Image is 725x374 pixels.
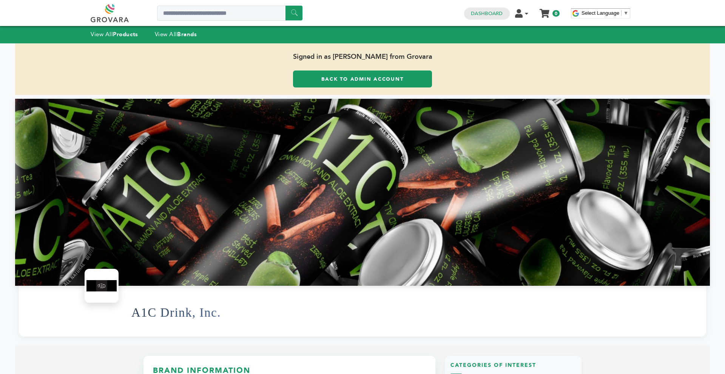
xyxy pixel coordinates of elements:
[91,31,138,38] a: View AllProducts
[552,10,560,17] span: 0
[15,43,710,71] span: Signed in as [PERSON_NAME] from Grovara
[540,7,549,15] a: My Cart
[623,10,628,16] span: ▼
[471,10,503,17] a: Dashboard
[113,31,138,38] strong: Products
[582,10,628,16] a: Select Language​
[155,31,197,38] a: View AllBrands
[157,6,302,21] input: Search a product or brand...
[582,10,619,16] span: Select Language
[131,294,221,331] h1: A1C Drink, Inc.
[177,31,197,38] strong: Brands
[86,271,117,301] img: A1C Drink, Inc. Logo
[293,71,432,87] a: Back to Admin Account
